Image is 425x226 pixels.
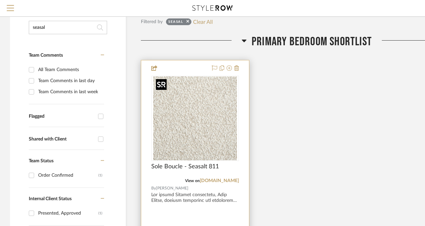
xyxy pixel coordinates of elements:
div: seasal [168,19,183,26]
img: Sole Boucle - Seasalt 811 [153,76,237,160]
div: Filtered by [141,18,163,25]
div: (1) [98,208,102,219]
span: By [151,185,156,191]
span: Internal Client Status [29,196,72,201]
div: Presented, Approved [38,208,98,219]
div: Team Comments in last day [38,75,102,86]
div: 0 [152,76,239,161]
div: All Team Comments [38,64,102,75]
div: Team Comments in last week [38,87,102,97]
input: Search within 1 results [29,21,107,34]
span: Primary Bedroom SHORTLIST [252,35,372,49]
div: Shared with Client [29,136,95,142]
div: Order Confirmed [38,170,98,181]
div: Flagged [29,114,95,119]
span: Team Status [29,159,54,163]
span: View on [185,179,200,183]
span: Sole Boucle - Seasalt 811 [151,163,219,170]
a: [DOMAIN_NAME] [200,178,239,183]
span: [PERSON_NAME] [156,185,188,191]
div: (1) [98,170,102,181]
button: Clear All [193,17,213,26]
span: Team Comments [29,53,63,58]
